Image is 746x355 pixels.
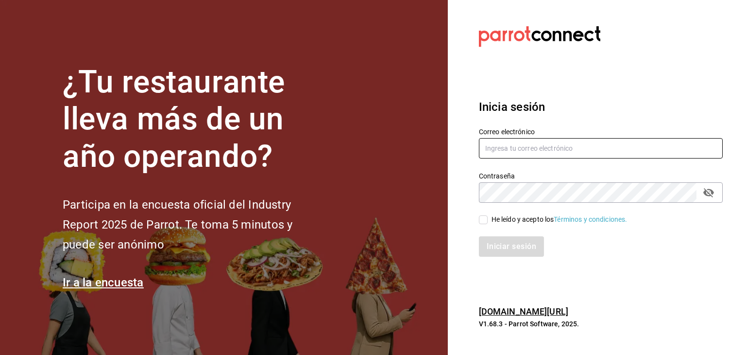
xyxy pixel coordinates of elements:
[479,98,723,116] h3: Inicia sesión
[479,172,723,179] label: Contraseña
[479,319,723,329] p: V1.68.3 - Parrot Software, 2025.
[63,64,325,176] h1: ¿Tu restaurante lleva más de un año operando?
[492,214,627,225] div: He leído y acepto los
[700,184,717,201] button: passwordField
[479,128,723,135] label: Correo electrónico
[479,138,723,159] input: Ingresa tu correo electrónico
[554,215,627,223] a: Términos y condiciones.
[479,306,568,317] a: [DOMAIN_NAME][URL]
[63,276,144,289] a: Ir a la encuesta
[63,195,325,254] h2: Participa en la encuesta oficial del Industry Report 2025 de Parrot. Te toma 5 minutos y puede se...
